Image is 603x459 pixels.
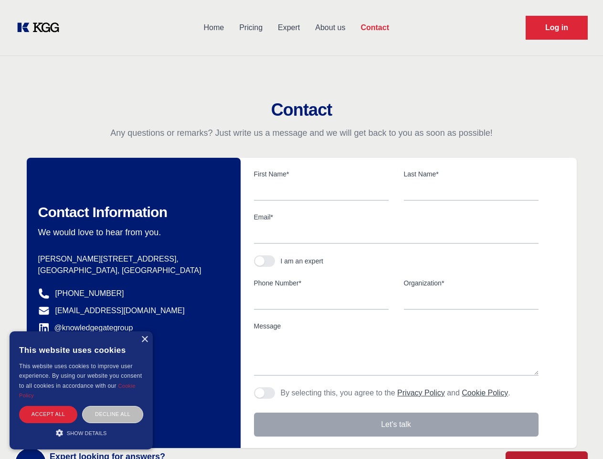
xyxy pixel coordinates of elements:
a: Pricing [232,15,270,40]
span: This website uses cookies to improve user experience. By using our website you consent to all coo... [19,363,142,389]
span: Show details [67,430,107,436]
a: Home [196,15,232,40]
label: Message [254,321,539,331]
a: [EMAIL_ADDRESS][DOMAIN_NAME] [55,305,185,317]
h2: Contact [11,100,592,120]
a: @knowledgegategroup [38,322,133,334]
a: KOL Knowledge Platform: Talk to Key External Experts (KEE) [15,20,67,35]
a: Expert [270,15,307,40]
p: Any questions or remarks? Just write us a message and we will get back to you as soon as possible! [11,127,592,139]
a: Request Demo [526,16,588,40]
div: This website uses cookies [19,339,143,361]
a: Cookie Policy [19,383,136,398]
p: [GEOGRAPHIC_DATA], [GEOGRAPHIC_DATA] [38,265,225,276]
p: By selecting this, you agree to the and . [281,387,510,399]
p: [PERSON_NAME][STREET_ADDRESS], [38,253,225,265]
label: Phone Number* [254,278,389,288]
label: Organization* [404,278,539,288]
a: Contact [353,15,397,40]
p: We would love to hear from you. [38,227,225,238]
label: Last Name* [404,169,539,179]
iframe: Chat Widget [555,413,603,459]
div: Accept all [19,406,77,423]
a: [PHONE_NUMBER] [55,288,124,299]
div: Decline all [82,406,143,423]
div: Show details [19,428,143,437]
button: Let's talk [254,413,539,437]
div: Close [141,336,148,343]
div: I am an expert [281,256,324,266]
a: Cookie Policy [462,389,508,397]
label: Email* [254,212,539,222]
a: About us [307,15,353,40]
h2: Contact Information [38,204,225,221]
label: First Name* [254,169,389,179]
a: Privacy Policy [397,389,445,397]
